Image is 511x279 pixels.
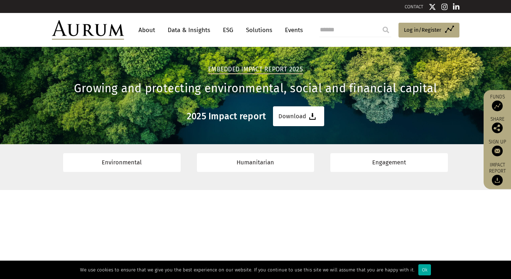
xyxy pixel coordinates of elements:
[219,23,237,37] a: ESG
[492,123,503,133] img: Share this post
[273,106,324,126] a: Download
[242,23,276,37] a: Solutions
[52,81,459,96] h1: Growing and protecting environmental, social and financial capital
[487,162,507,186] a: Impact report
[405,4,423,9] a: CONTACT
[492,101,503,111] img: Access Funds
[379,23,393,37] input: Submit
[492,146,503,156] img: Sign up to our newsletter
[429,3,436,10] img: Twitter icon
[52,20,124,40] img: Aurum
[330,153,448,172] a: Engagement
[487,139,507,156] a: Sign up
[404,26,441,34] span: Log in/Register
[187,111,266,122] h3: 2025 Impact report
[208,66,303,74] h2: Embedded Impact report 2025
[453,3,459,10] img: Linkedin icon
[63,153,181,172] a: Environmental
[441,3,448,10] img: Instagram icon
[135,23,159,37] a: About
[164,23,214,37] a: Data & Insights
[487,117,507,133] div: Share
[281,23,303,37] a: Events
[398,23,459,38] a: Log in/Register
[418,264,431,275] div: Ok
[487,94,507,111] a: Funds
[197,153,314,172] a: Humanitarian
